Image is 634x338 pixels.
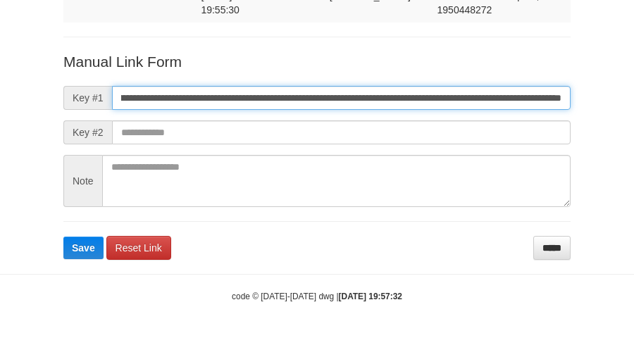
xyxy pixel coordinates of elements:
small: code © [DATE]-[DATE] dwg | [232,292,402,301]
span: Copy 1950448272 to clipboard [437,4,492,15]
span: Reset Link [116,242,162,254]
span: Note [63,155,102,207]
span: Key #1 [63,86,112,110]
button: Save [63,237,104,259]
p: Manual Link Form [63,51,571,72]
span: Save [72,242,95,254]
span: Key #2 [63,120,112,144]
a: Reset Link [106,236,171,260]
strong: [DATE] 19:57:32 [339,292,402,301]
